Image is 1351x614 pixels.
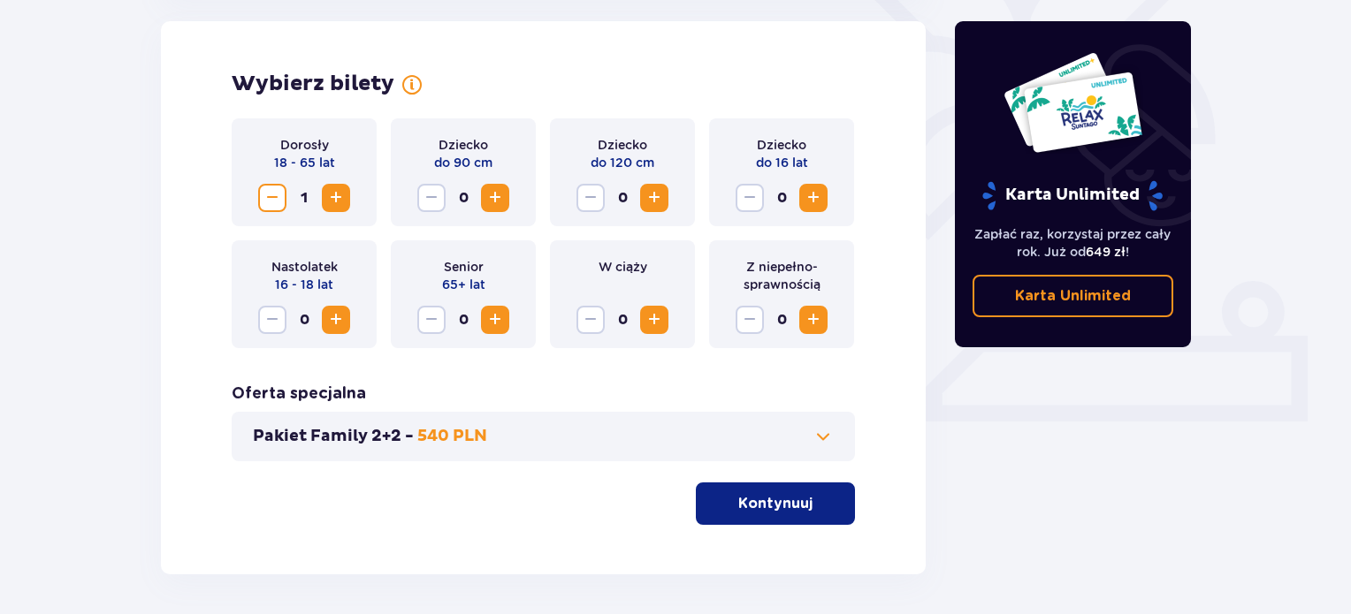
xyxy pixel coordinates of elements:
p: Wybierz bilety [232,71,394,97]
p: Senior [444,258,484,276]
p: Karta Unlimited [981,180,1164,211]
p: do 120 cm [591,154,654,171]
button: Increase [322,306,350,334]
p: Dorosły [280,136,329,154]
span: 649 zł [1086,245,1126,259]
p: do 90 cm [434,154,492,171]
span: 1 [290,184,318,212]
p: 65+ lat [442,276,485,293]
button: Decrease [576,184,605,212]
p: Z niepełno­sprawnością [723,258,840,293]
p: Dziecko [757,136,806,154]
button: Decrease [417,306,446,334]
button: Decrease [576,306,605,334]
p: 540 PLN [417,426,487,447]
span: 0 [767,184,796,212]
p: Dziecko [598,136,647,154]
p: Dziecko [439,136,488,154]
p: Zapłać raz, korzystaj przez cały rok. Już od ! [973,225,1174,261]
p: Kontynuuj [738,494,813,513]
button: Decrease [258,184,286,212]
span: 0 [767,306,796,334]
button: Increase [799,184,828,212]
button: Increase [481,184,509,212]
p: Karta Unlimited [1015,286,1131,306]
span: 0 [449,306,477,334]
button: Increase [640,306,668,334]
button: Increase [640,184,668,212]
p: W ciąży [599,258,647,276]
p: do 16 lat [756,154,808,171]
p: 18 - 65 lat [274,154,335,171]
button: Decrease [736,306,764,334]
button: Increase [481,306,509,334]
button: Pakiet Family 2+2 -540 PLN [253,426,834,447]
button: Increase [322,184,350,212]
a: Karta Unlimited [973,275,1174,317]
button: Kontynuuj [696,482,855,525]
span: 0 [608,306,637,334]
button: Decrease [417,184,446,212]
button: Decrease [736,184,764,212]
p: Oferta specjalna [232,383,366,405]
span: 0 [449,184,477,212]
span: 0 [608,184,637,212]
p: Nastolatek [271,258,338,276]
p: 16 - 18 lat [275,276,333,293]
button: Increase [799,306,828,334]
span: 0 [290,306,318,334]
p: Pakiet Family 2+2 - [253,426,414,447]
button: Decrease [258,306,286,334]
